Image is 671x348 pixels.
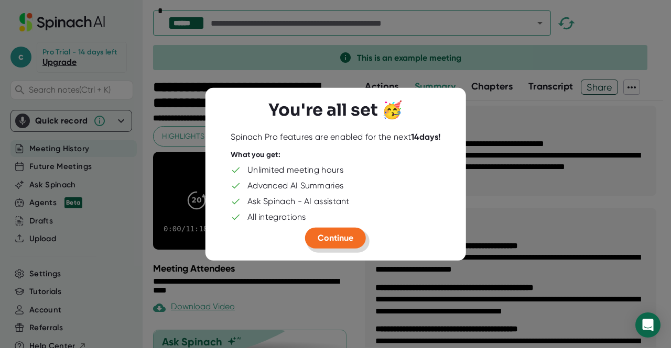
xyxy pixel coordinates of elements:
[635,312,661,338] div: Open Intercom Messenger
[247,196,350,206] div: Ask Spinach - AI assistant
[247,211,306,222] div: All integrations
[411,132,440,142] b: 14 days!
[247,164,343,175] div: Unlimited meeting hours
[268,100,403,120] h3: You're all set 🥳
[247,180,343,190] div: Advanced AI Summaries
[231,150,280,160] div: What you get:
[305,227,366,248] button: Continue
[318,232,353,242] span: Continue
[231,132,441,142] div: Spinach Pro features are enabled for the next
